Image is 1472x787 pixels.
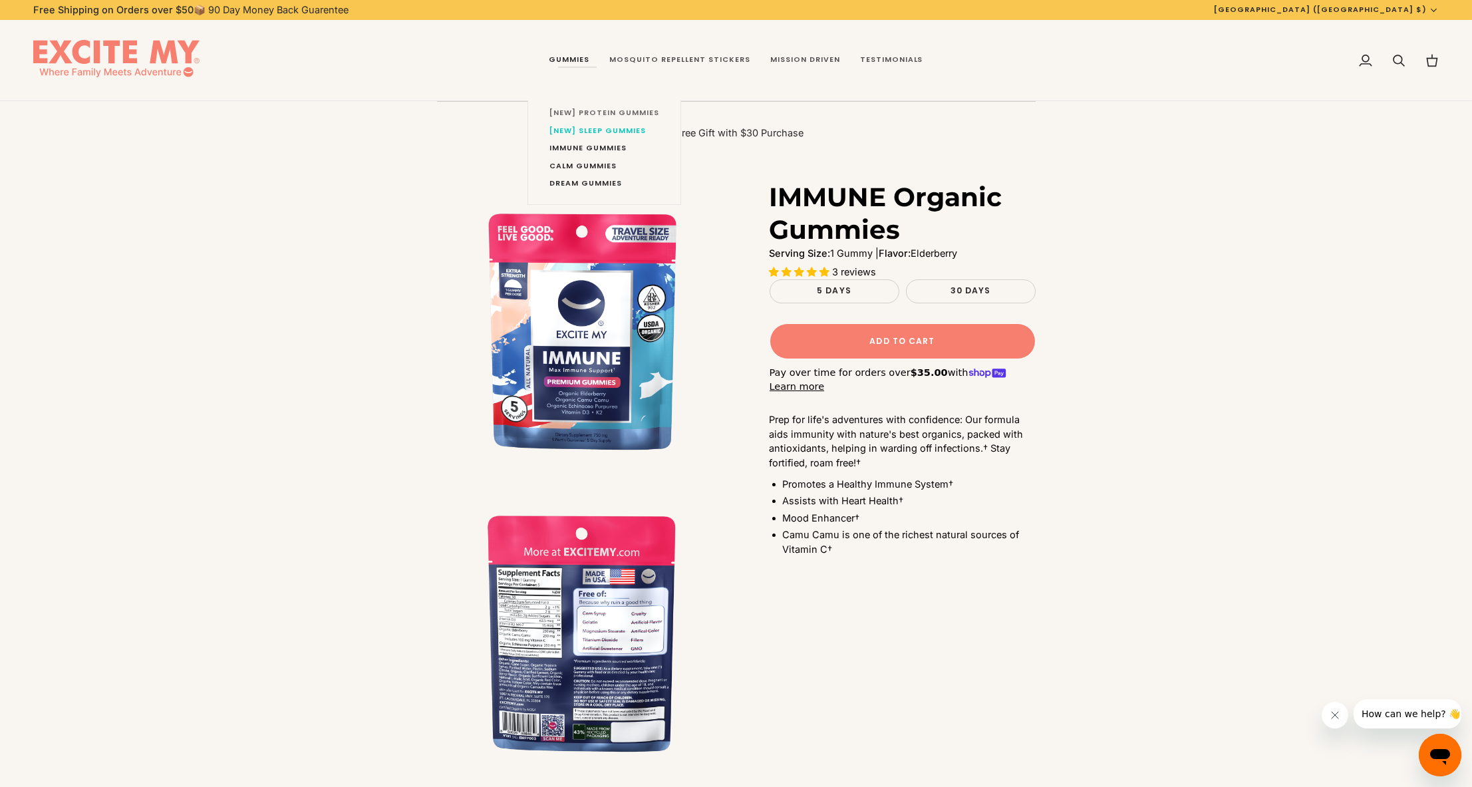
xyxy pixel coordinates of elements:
a: Testimonials [850,20,933,101]
div: Gummies [NEW] Protein Gummies [NEW] SLEEP Gummies IMMUNE Gummies CALM Gummies DREAM Gummies [539,20,599,101]
img: EXCITE MY® [33,40,200,81]
span: DREAM Gummies [549,178,659,189]
a: [NEW] Protein Gummies [549,104,659,122]
span: Prep for life's adventures with confidence: Our formula aids immunity with nature's best organics... [770,414,1024,468]
img: IMMUNE Organic Gummies [437,480,736,780]
a: [NEW] SLEEP Gummies [549,122,659,140]
span: Mosquito Repellent Stickers [609,55,750,65]
li: Mood Enhancer† [783,511,1036,526]
strong: Free Shipping on Orders over $50 [33,4,194,15]
h1: IMMUNE Organic Gummies [770,181,1026,246]
span: Add to Cart [869,335,935,347]
p: 📦 90 Day Money Back Guarentee [33,3,349,17]
a: IMMUNE Gummies [549,140,659,157]
span: 3 reviews [833,266,877,277]
span: 30 Days [951,285,991,296]
span: [NEW] Protein Gummies [549,108,659,118]
p: 1 Gummy | Elderberry [770,246,1036,261]
iframe: Button to launch messaging window [1419,734,1461,776]
a: Gummies [539,20,599,101]
span: Mission Driven [770,55,840,65]
img: IMMUNE Organic Gummies [437,181,736,480]
a: CALM Gummies [549,158,659,175]
li: Camu Camu is one of the richest natural sources of Vitamin C† [783,528,1036,557]
a: Mosquito Repellent Stickers [599,20,760,101]
button: [GEOGRAPHIC_DATA] ([GEOGRAPHIC_DATA] $) [1204,4,1449,15]
strong: Flavor: [879,247,911,259]
strong: Serving Size: [770,247,831,259]
button: Add to Cart [770,323,1036,359]
li: Promotes a Healthy Immune System† [783,477,1036,492]
a: Mission Driven [760,20,850,101]
span: CALM Gummies [549,161,659,172]
p: 🎁 Free Gift with $30 Purchase [437,126,1029,140]
iframe: Message from company [1354,699,1461,728]
span: Testimonials [860,55,923,65]
a: DREAM Gummies [549,175,659,192]
span: 5 Days [817,285,851,296]
span: IMMUNE Gummies [549,143,659,154]
span: 5.00 stars [770,266,833,277]
li: Assists with Heart Health† [783,494,1036,508]
iframe: Close message [1322,702,1348,728]
span: [NEW] SLEEP Gummies [549,126,659,136]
